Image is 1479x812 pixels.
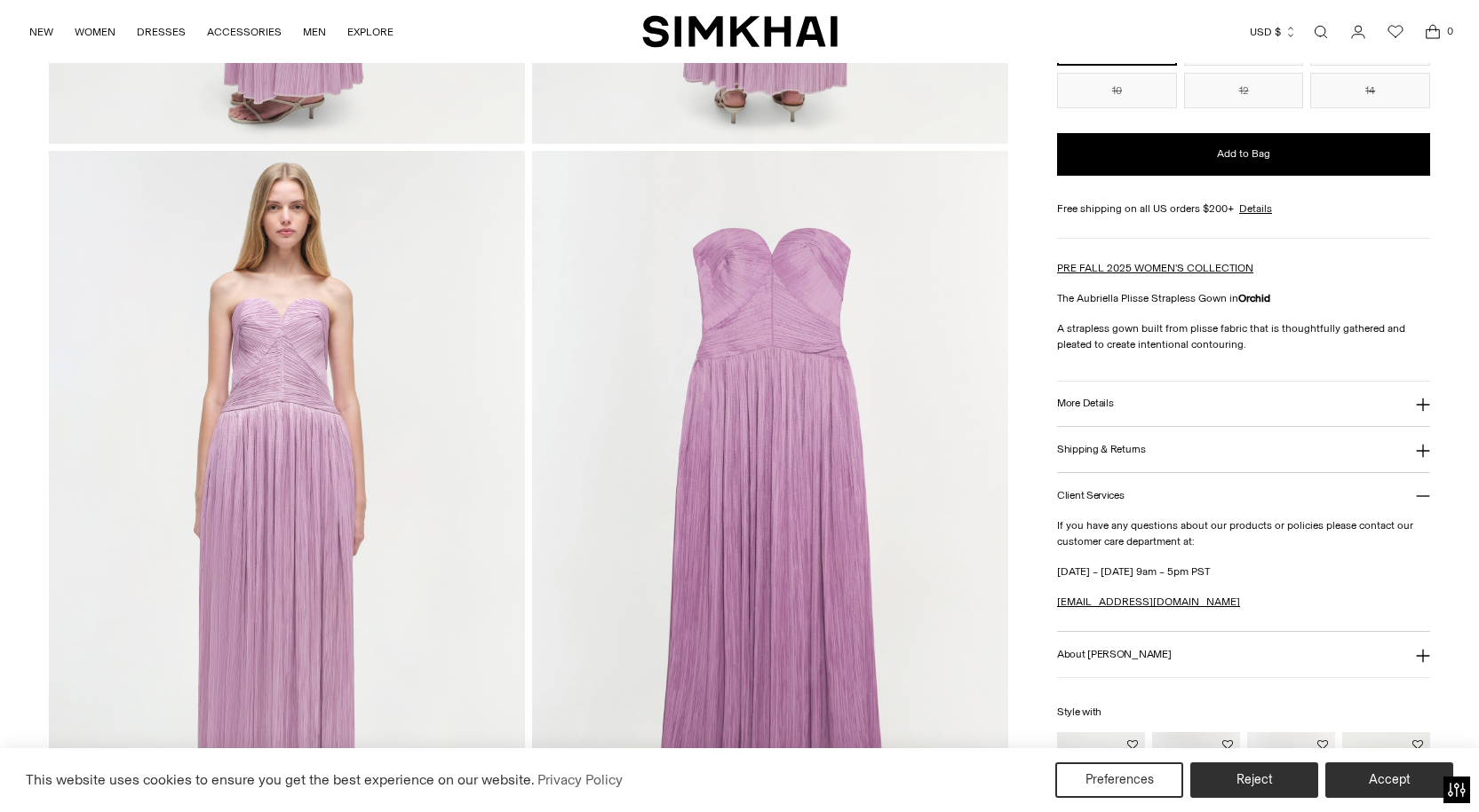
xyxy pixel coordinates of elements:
[1057,649,1171,660] h3: About [PERSON_NAME]
[1325,762,1453,798] button: Accept
[1055,762,1183,798] button: Preferences
[1127,739,1138,750] button: Add to Wishlist
[1057,398,1113,409] h3: More Details
[1303,14,1339,50] a: Open search modal
[1057,517,1430,549] p: If you have any questions about our products or policies please contact our customer care departm...
[1184,73,1304,108] button: 12
[1378,14,1413,50] a: Wishlist
[1057,73,1177,108] button: 10
[642,14,838,49] a: SIMKHAI
[1057,595,1240,608] a: [EMAIL_ADDRESS][DOMAIN_NAME]
[1412,739,1423,750] button: Add to Wishlist
[1340,14,1376,50] a: Go to the account page
[29,12,53,51] a: NEW
[1057,706,1430,718] h6: Style with
[1057,201,1430,217] div: Free shipping on all US orders $200+
[1057,427,1430,472] button: Shipping & Returns
[1057,444,1146,455] h3: Shipping & Returns
[1250,12,1297,51] button: USD $
[14,745,179,798] iframe: Sign Up via Text for Offers
[1310,73,1430,108] button: 14
[1057,320,1430,352] p: A strapless gown built from plisse fabric that is thoughtfully gathered and pleated to create int...
[1190,762,1318,798] button: Reject
[1057,262,1253,274] a: PRE FALL 2025 WOMEN'S COLLECTION
[1238,292,1270,304] strong: Orchid
[207,12,282,51] a: ACCESSORIES
[1317,739,1328,750] button: Add to Wishlist
[1442,23,1458,39] span: 0
[1057,632,1430,677] button: About [PERSON_NAME]
[1217,146,1270,162] span: Add to Bag
[1057,490,1125,501] h3: Client Services
[535,767,625,793] a: Privacy Policy (opens in a new tab)
[1057,473,1430,518] button: Client Services
[26,771,535,788] span: This website uses cookies to ensure you get the best experience on our website.
[1057,382,1430,427] button: More Details
[1057,564,1430,579] p: [DATE] – [DATE] 9am – 5pm PST
[1057,290,1430,306] p: The Aubriella Plisse Strapless Gown in
[1222,739,1233,750] button: Add to Wishlist
[347,12,394,51] a: EXPLORE
[1415,14,1451,50] a: Open cart modal
[1057,133,1430,176] button: Add to Bag
[1239,201,1272,217] a: Details
[75,12,115,51] a: WOMEN
[137,12,186,51] a: DRESSES
[303,12,326,51] a: MEN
